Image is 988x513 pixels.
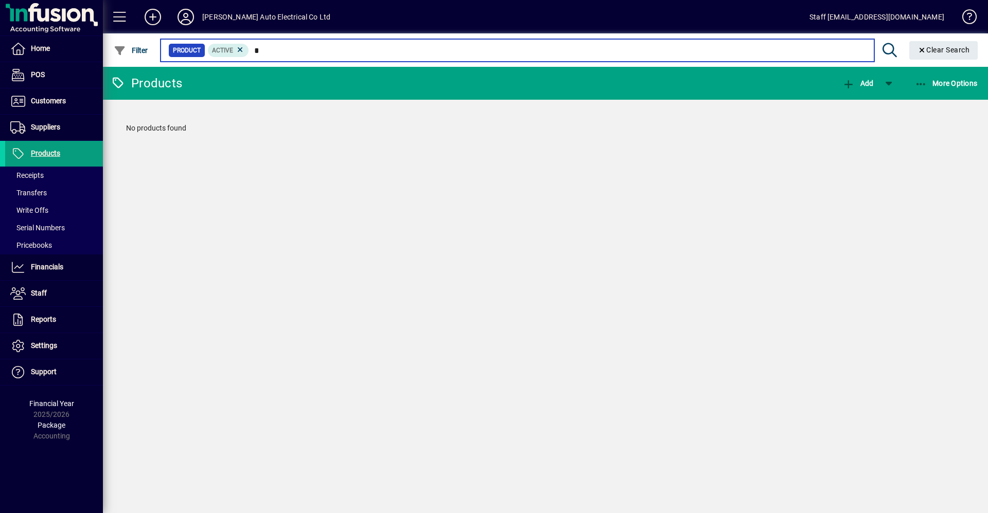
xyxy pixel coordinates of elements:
span: Reports [31,315,56,323]
button: Clear [909,41,978,60]
span: Financial Year [29,399,74,408]
div: Products [111,75,182,91]
button: Filter [111,41,151,60]
span: Support [31,368,57,376]
span: More Options [915,79,978,87]
a: Home [5,36,103,62]
a: Customers [5,88,103,114]
span: Staff [31,289,47,297]
a: Serial Numbers [5,219,103,236]
a: Reports [5,307,103,333]
a: Settings [5,333,103,359]
a: Pricebooks [5,236,103,254]
span: Package [38,421,65,429]
span: Home [31,44,50,52]
span: Product [173,45,201,56]
span: Customers [31,97,66,105]
div: No products found [116,113,975,144]
button: More Options [912,74,980,93]
span: Serial Numbers [10,224,65,232]
a: Staff [5,281,103,306]
span: Clear Search [918,46,970,54]
button: Profile [169,8,202,26]
span: Pricebooks [10,241,52,249]
span: POS [31,70,45,79]
button: Add [136,8,169,26]
span: Write Offs [10,206,48,214]
span: Active [212,47,233,54]
mat-chip: Activation Status: Active [208,44,249,57]
span: Suppliers [31,123,60,131]
span: Financials [31,263,63,271]
span: Transfers [10,189,47,197]
span: Receipts [10,171,44,179]
span: Settings [31,341,57,350]
a: Support [5,359,103,385]
span: Filter [114,46,148,54]
a: Suppliers [5,115,103,140]
span: Products [31,149,60,157]
a: Knowledge Base [955,2,975,35]
span: Add [842,79,873,87]
a: Receipts [5,167,103,184]
button: Add [840,74,876,93]
a: Transfers [5,184,103,201]
div: [PERSON_NAME] Auto Electrical Co Ltd [202,9,330,25]
a: POS [5,62,103,88]
a: Financials [5,254,103,280]
div: Staff [EMAIL_ADDRESS][DOMAIN_NAME] [809,9,944,25]
a: Write Offs [5,201,103,219]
